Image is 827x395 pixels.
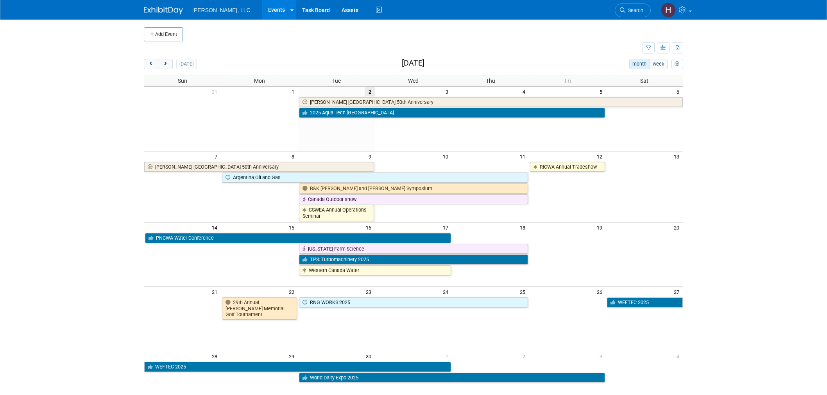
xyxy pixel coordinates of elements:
[176,59,197,69] button: [DATE]
[254,78,265,84] span: Mon
[442,151,452,161] span: 10
[365,222,375,232] span: 16
[596,287,606,297] span: 26
[596,151,606,161] span: 12
[365,351,375,361] span: 30
[211,87,221,96] span: 31
[299,97,683,107] a: [PERSON_NAME] [GEOGRAPHIC_DATA] 50th Anniversary
[564,78,571,84] span: Fri
[522,87,529,96] span: 4
[144,27,183,41] button: Add Event
[299,183,528,194] a: B&K [PERSON_NAME] and [PERSON_NAME] Symposium
[291,87,298,96] span: 1
[408,78,419,84] span: Wed
[530,162,605,172] a: RICWA Annual Tradeshow
[615,4,651,17] a: Search
[607,297,683,308] a: WEFTEC 2025
[629,59,650,69] button: month
[661,3,676,18] img: Hannah Mulholland
[599,351,606,361] span: 3
[288,287,298,297] span: 22
[288,351,298,361] span: 29
[519,222,529,232] span: 18
[673,151,683,161] span: 13
[144,162,374,172] a: [PERSON_NAME] [GEOGRAPHIC_DATA] 50th Anniversary
[365,87,375,96] span: 2
[486,78,495,84] span: Thu
[192,7,251,13] span: [PERSON_NAME], LLC
[299,297,528,308] a: RNG WORKS 2025
[222,297,297,320] a: 29th Annual [PERSON_NAME] Memorial Golf Tournament
[144,7,183,14] img: ExhibitDay
[144,59,158,69] button: prev
[299,373,605,383] a: World Dairy Expo 2025
[299,194,528,205] a: Canada Outdoor show
[599,87,606,96] span: 5
[291,151,298,161] span: 8
[445,351,452,361] span: 1
[214,151,221,161] span: 7
[299,205,374,221] a: CSWEA Annual Operations Seminar
[288,222,298,232] span: 15
[211,222,221,232] span: 14
[332,78,341,84] span: Tue
[445,87,452,96] span: 3
[145,233,451,243] a: PNCWA Water Conference
[522,351,529,361] span: 2
[519,151,529,161] span: 11
[402,59,424,68] h2: [DATE]
[676,351,683,361] span: 4
[211,351,221,361] span: 28
[673,287,683,297] span: 27
[673,222,683,232] span: 20
[650,59,668,69] button: week
[299,254,528,265] a: TPS: Turbomachinery 2025
[442,287,452,297] span: 24
[368,151,375,161] span: 9
[222,173,528,183] a: Argentina Oil and Gas
[299,108,605,118] a: 2025 Aqua Tech [GEOGRAPHIC_DATA]
[676,87,683,96] span: 6
[640,78,648,84] span: Sat
[365,287,375,297] span: 23
[625,7,643,13] span: Search
[211,287,221,297] span: 21
[671,59,683,69] button: myCustomButton
[442,222,452,232] span: 17
[144,362,451,372] a: WEFTEC 2025
[675,62,680,67] i: Personalize Calendar
[158,59,172,69] button: next
[596,222,606,232] span: 19
[519,287,529,297] span: 25
[178,78,187,84] span: Sun
[299,265,451,276] a: Western Canada Water
[299,244,528,254] a: [US_STATE] Farm Science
